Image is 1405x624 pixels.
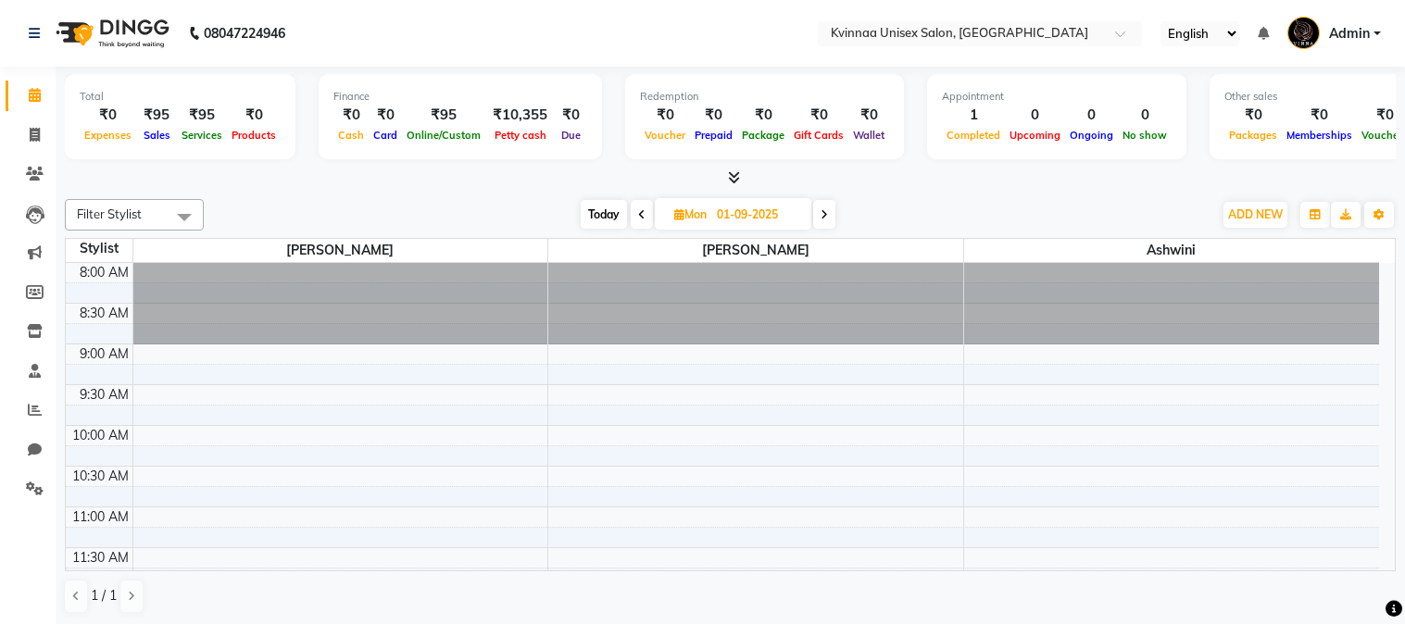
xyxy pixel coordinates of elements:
span: Online/Custom [402,129,485,142]
b: 08047224946 [204,7,285,59]
span: [PERSON_NAME] [133,239,548,262]
span: Sales [139,129,175,142]
span: Cash [333,129,369,142]
div: ₹0 [80,105,136,126]
div: ₹95 [136,105,177,126]
button: ADD NEW [1223,202,1287,228]
span: Petty cash [490,129,551,142]
span: Completed [942,129,1005,142]
div: ₹0 [690,105,737,126]
div: 9:00 AM [76,344,132,364]
span: Memberships [1282,129,1357,142]
span: ADD NEW [1228,207,1283,221]
div: 8:30 AM [76,304,132,323]
span: Wallet [848,129,889,142]
div: ₹0 [369,105,402,126]
div: Finance [333,89,587,105]
div: 11:30 AM [69,548,132,568]
div: 1 [942,105,1005,126]
span: 1 / 1 [91,586,117,605]
div: 11:00 AM [69,507,132,527]
div: 8:00 AM [76,263,132,282]
span: No show [1118,129,1172,142]
div: ₹10,355 [485,105,555,126]
div: ₹0 [789,105,848,126]
span: Services [177,129,227,142]
span: Packages [1224,129,1282,142]
div: ₹95 [402,105,485,126]
div: 10:00 AM [69,426,132,445]
div: ₹0 [555,105,587,126]
span: Products [227,129,281,142]
div: ₹0 [640,105,690,126]
img: Admin [1287,17,1320,49]
div: ₹0 [737,105,789,126]
span: Today [581,200,627,229]
span: Prepaid [690,129,737,142]
div: Appointment [942,89,1172,105]
img: logo [47,7,174,59]
div: ₹0 [1282,105,1357,126]
span: [PERSON_NAME] [548,239,963,262]
span: Admin [1329,24,1370,44]
span: Ashwini [964,239,1379,262]
span: Package [737,129,789,142]
div: 0 [1065,105,1118,126]
div: Redemption [640,89,889,105]
div: ₹0 [333,105,369,126]
span: Due [557,129,585,142]
input: 2025-09-01 [711,201,804,229]
span: Card [369,129,402,142]
span: Gift Cards [789,129,848,142]
div: 10:30 AM [69,467,132,486]
div: ₹0 [227,105,281,126]
div: ₹0 [1224,105,1282,126]
div: Total [80,89,281,105]
span: Mon [670,207,711,221]
div: Stylist [66,239,132,258]
div: 0 [1005,105,1065,126]
span: Ongoing [1065,129,1118,142]
span: Expenses [80,129,136,142]
div: ₹95 [177,105,227,126]
div: 9:30 AM [76,385,132,405]
span: Filter Stylist [77,206,142,221]
div: ₹0 [848,105,889,126]
span: Upcoming [1005,129,1065,142]
span: Voucher [640,129,690,142]
div: 0 [1118,105,1172,126]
